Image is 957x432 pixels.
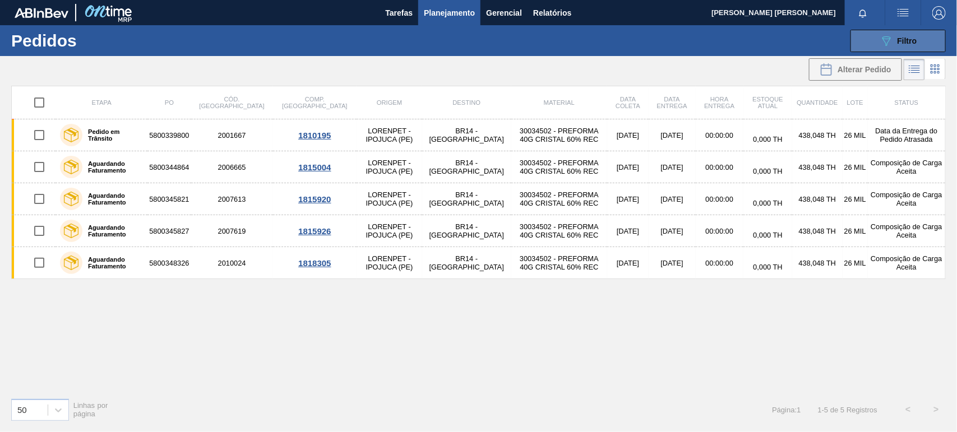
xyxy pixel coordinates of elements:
[82,128,143,142] label: Pedido em Trânsito
[704,96,734,109] span: Hora Entrega
[17,405,27,415] div: 50
[850,30,946,52] button: Filtro
[147,247,191,279] td: 5800348326
[895,99,918,106] span: Status
[533,6,571,20] span: Relatórios
[275,226,355,236] div: 1815926
[772,406,801,414] span: Página : 1
[82,224,143,238] label: Aguardando Faturamento
[607,247,649,279] td: [DATE]
[792,215,842,247] td: 438,048 TH
[868,215,946,247] td: Composição de Carga Aceita
[12,247,946,279] a: Aguardando Faturamento58003483262010024LORENPET - IPOJUCA (PE)BR14 - [GEOGRAPHIC_DATA]30034502 - ...
[847,99,863,106] span: Lote
[843,151,868,183] td: 26 MIL
[511,151,608,183] td: 30034502 - PREFORMA 40G CRISTAL 60% REC
[843,119,868,151] td: 26 MIL
[424,6,475,20] span: Planejamento
[12,151,946,183] a: Aguardando Faturamento58003448642006665LORENPET - IPOJUCA (PE)BR14 - [GEOGRAPHIC_DATA]30034502 - ...
[868,247,946,279] td: Composição de Carga Aceita
[845,5,881,21] button: Notificações
[275,162,355,172] div: 1815004
[275,131,355,140] div: 1810195
[797,99,838,106] span: Quantidade
[191,183,273,215] td: 2007613
[809,58,902,81] div: Alterar Pedido
[753,135,782,143] span: 0,000 TH
[11,34,175,47] h1: Pedidos
[191,247,273,279] td: 2010024
[452,99,480,106] span: Destino
[73,401,108,418] span: Linhas por página
[696,119,744,151] td: 00:00:00
[147,215,191,247] td: 5800345827
[753,199,782,207] span: 0,000 TH
[649,151,696,183] td: [DATE]
[486,6,522,20] span: Gerencial
[12,183,946,215] a: Aguardando Faturamento58003458212007613LORENPET - IPOJUCA (PE)BR14 - [GEOGRAPHIC_DATA]30034502 - ...
[904,59,925,80] div: Visão em Lista
[925,59,946,80] div: Visão em Cards
[696,151,744,183] td: 00:00:00
[792,119,842,151] td: 438,048 TH
[896,6,910,20] img: userActions
[82,160,143,174] label: Aguardando Faturamento
[92,99,112,106] span: Etapa
[838,65,891,74] span: Alterar Pedido
[544,99,575,106] span: Material
[649,183,696,215] td: [DATE]
[422,215,511,247] td: BR14 - [GEOGRAPHIC_DATA]
[12,215,946,247] a: Aguardando Faturamento58003458272007619LORENPET - IPOJUCA (PE)BR14 - [GEOGRAPHIC_DATA]30034502 - ...
[696,215,744,247] td: 00:00:00
[898,36,917,45] span: Filtro
[843,247,868,279] td: 26 MIL
[792,247,842,279] td: 438,048 TH
[649,215,696,247] td: [DATE]
[377,99,402,106] span: Origem
[15,8,68,18] img: TNhmsLtSVTkK8tSr43FrP2fwEKptu5GPRR3wAAAABJRU5ErkJggg==
[894,396,922,424] button: <
[752,96,783,109] span: Estoque atual
[753,231,782,239] span: 0,000 TH
[696,183,744,215] td: 00:00:00
[191,215,273,247] td: 2007619
[165,99,174,106] span: PO
[82,256,143,270] label: Aguardando Faturamento
[275,258,355,268] div: 1818305
[357,215,422,247] td: LORENPET - IPOJUCA (PE)
[422,247,511,279] td: BR14 - [GEOGRAPHIC_DATA]
[843,183,868,215] td: 26 MIL
[607,215,649,247] td: [DATE]
[932,6,946,20] img: Logout
[357,119,422,151] td: LORENPET - IPOJUCA (PE)
[275,194,355,204] div: 1815920
[199,96,264,109] span: Cód. [GEOGRAPHIC_DATA]
[12,119,946,151] a: Pedido em Trânsito58003398002001667LORENPET - IPOJUCA (PE)BR14 - [GEOGRAPHIC_DATA]30034502 - PREF...
[357,183,422,215] td: LORENPET - IPOJUCA (PE)
[753,263,782,271] span: 0,000 TH
[649,247,696,279] td: [DATE]
[868,119,946,151] td: Data da Entrega do Pedido Atrasada
[792,151,842,183] td: 438,048 TH
[511,215,608,247] td: 30034502 - PREFORMA 40G CRISTAL 60% REC
[422,119,511,151] td: BR14 - [GEOGRAPHIC_DATA]
[792,183,842,215] td: 438,048 TH
[649,119,696,151] td: [DATE]
[657,96,687,109] span: Data entrega
[147,183,191,215] td: 5800345821
[868,151,946,183] td: Composição de Carga Aceita
[82,192,143,206] label: Aguardando Faturamento
[511,247,608,279] td: 30034502 - PREFORMA 40G CRISTAL 60% REC
[422,183,511,215] td: BR14 - [GEOGRAPHIC_DATA]
[607,183,649,215] td: [DATE]
[357,247,422,279] td: LORENPET - IPOJUCA (PE)
[147,119,191,151] td: 5800339800
[422,151,511,183] td: BR14 - [GEOGRAPHIC_DATA]
[696,247,744,279] td: 00:00:00
[147,151,191,183] td: 5800344864
[868,183,946,215] td: Composição de Carga Aceita
[511,119,608,151] td: 30034502 - PREFORMA 40G CRISTAL 60% REC
[753,167,782,175] span: 0,000 TH
[818,406,877,414] span: 1 - 5 de 5 Registros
